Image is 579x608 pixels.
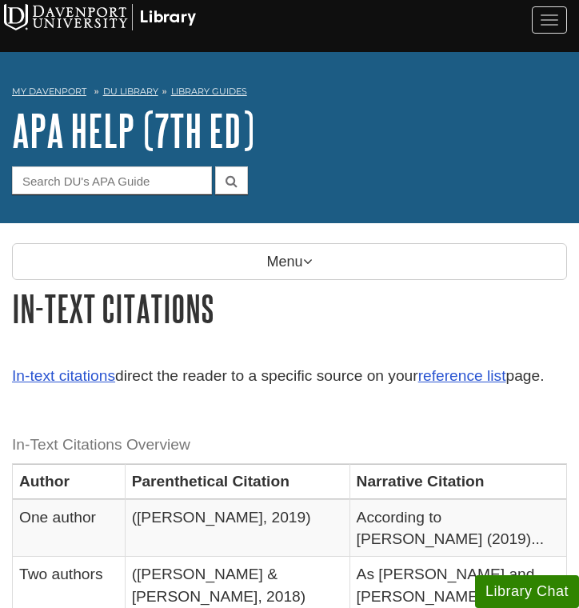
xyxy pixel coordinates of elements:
[125,464,349,499] th: Parenthetical Citation
[171,86,247,97] a: Library Guides
[12,288,567,329] h1: In-Text Citations
[475,575,579,608] button: Library Chat
[125,499,349,557] td: ([PERSON_NAME], 2019)
[418,367,506,384] a: reference list
[13,499,126,557] td: One author
[13,464,126,499] th: Author
[4,4,196,30] img: Davenport University Logo
[12,106,254,155] a: APA Help (7th Ed)
[349,464,566,499] th: Narrative Citation
[12,243,567,280] p: Menu
[103,86,158,97] a: DU Library
[12,85,86,98] a: My Davenport
[349,499,566,557] td: According to [PERSON_NAME] (2019)...
[12,427,567,463] caption: In-Text Citations Overview
[12,365,567,388] p: direct the reader to a specific source on your page.
[12,367,115,384] a: In-text citations
[12,166,212,194] input: Search DU's APA Guide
